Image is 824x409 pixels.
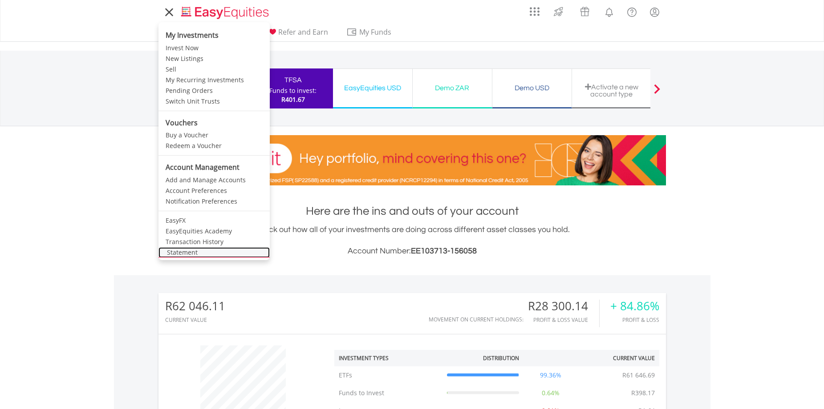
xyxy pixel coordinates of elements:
[158,247,270,258] a: Statement
[610,300,659,313] div: + 84.86%
[334,384,442,402] td: Funds to Invest
[577,83,646,98] div: Activate a new account type
[498,82,566,94] div: Demo USD
[551,4,566,19] img: thrive-v2.svg
[158,64,270,75] a: Sell
[165,300,225,313] div: R62 046.11
[278,27,328,37] span: Refer and Earn
[158,85,270,96] a: Pending Orders
[346,26,405,38] span: My Funds
[524,366,578,384] td: 99.36%
[158,135,666,185] img: EasyCredit Promotion Banner
[264,28,332,41] a: Refer and Earn
[572,2,598,19] a: Vouchers
[158,140,270,151] a: Redeem a Voucher
[598,2,621,20] a: Notifications
[578,350,659,366] th: Current Value
[158,175,270,185] a: Add and Manage Accounts
[158,224,666,257] div: Check out how all of your investments are doing across different asset classes you hold.
[259,74,328,86] div: TFSA
[411,247,477,255] span: EE103713-156058
[158,75,270,85] a: My Recurring Investments
[524,2,545,16] a: AppsGrid
[158,215,270,226] a: EasyFX
[158,43,270,53] a: Invest Now
[334,366,442,384] td: ETFs
[418,82,487,94] div: Demo ZAR
[158,203,666,219] h1: Here are the ins and outs of your account
[158,24,270,43] li: My Investments
[429,317,524,322] div: Movement on Current Holdings:
[524,384,578,402] td: 0.64%
[627,384,659,402] td: R398.17
[158,196,270,207] a: Notification Preferences
[338,82,407,94] div: EasyEquities USD
[178,2,272,20] a: Home page
[158,237,270,247] a: Transaction History
[179,5,272,20] img: EasyEquities_Logo.png
[281,95,305,104] span: R401.67
[528,300,599,313] div: R28 300.14
[334,350,442,366] th: Investment Types
[269,86,317,95] div: Funds to invest:
[643,2,666,22] a: My Profile
[165,317,225,323] div: CURRENT VALUE
[483,354,519,362] div: Distribution
[158,130,270,140] a: Buy a Voucher
[158,53,270,64] a: New Listings
[528,317,599,323] div: Profit & Loss Value
[618,366,659,384] td: R61 646.69
[158,226,270,237] a: EasyEquities Academy
[158,96,270,107] a: Switch Unit Trusts
[158,160,270,175] li: Account Management
[610,317,659,323] div: Profit & Loss
[530,7,540,16] img: grid-menu-icon.svg
[158,115,270,130] li: Vouchers
[158,185,270,196] a: Account Preferences
[577,4,592,19] img: vouchers-v2.svg
[621,2,643,20] a: FAQ's and Support
[158,245,666,257] h3: Account Number:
